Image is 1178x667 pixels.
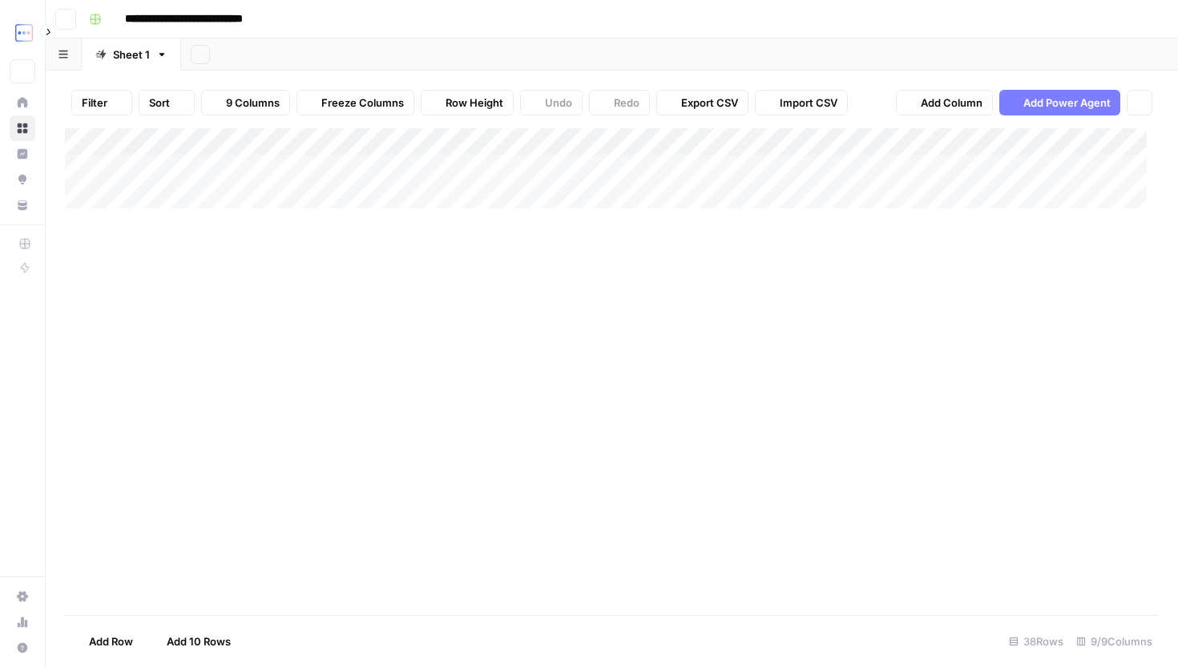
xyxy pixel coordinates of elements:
[421,90,514,115] button: Row Height
[1003,629,1070,654] div: 38 Rows
[1070,629,1159,654] div: 9/9 Columns
[446,95,503,111] span: Row Height
[201,90,290,115] button: 9 Columns
[65,629,143,654] button: Add Row
[614,95,639,111] span: Redo
[149,95,170,111] span: Sort
[589,90,650,115] button: Redo
[921,95,982,111] span: Add Column
[82,38,181,71] a: Sheet 1
[139,90,195,115] button: Sort
[10,192,35,218] a: Your Data
[1023,95,1111,111] span: Add Power Agent
[321,95,404,111] span: Freeze Columns
[113,46,150,63] div: Sheet 1
[681,95,738,111] span: Export CSV
[755,90,848,115] button: Import CSV
[167,633,231,649] span: Add 10 Rows
[89,633,133,649] span: Add Row
[999,90,1120,115] button: Add Power Agent
[10,18,38,47] img: TripleDart Logo
[10,167,35,192] a: Opportunities
[226,95,280,111] span: 9 Columns
[896,90,993,115] button: Add Column
[10,115,35,141] a: Browse
[10,90,35,115] a: Home
[545,95,572,111] span: Undo
[780,95,837,111] span: Import CSV
[520,90,583,115] button: Undo
[82,95,107,111] span: Filter
[143,629,240,654] button: Add 10 Rows
[10,141,35,167] a: Insights
[656,90,748,115] button: Export CSV
[10,584,35,609] a: Settings
[10,609,35,635] a: Usage
[10,635,35,661] button: Help + Support
[71,90,132,115] button: Filter
[297,90,414,115] button: Freeze Columns
[10,13,35,53] button: Workspace: TripleDart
